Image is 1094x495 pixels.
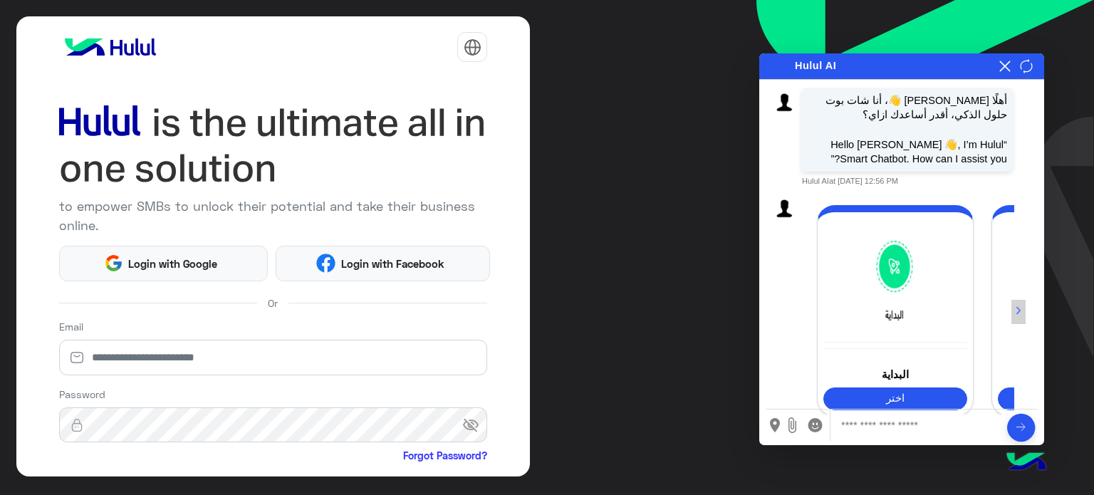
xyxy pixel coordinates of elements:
img: hulul-logo.png [1001,438,1051,488]
button: › [1011,300,1026,324]
p: to empower SMBs to unlock their potential and take their business online. [59,197,488,235]
span: Or [268,296,278,311]
span: visibility_off [462,412,488,438]
img: Google [104,254,123,273]
button: Close [998,58,1012,74]
p: البداية [823,368,967,382]
p: أهلًا [PERSON_NAME] 👋، أنا شات بوت حلول الذكي، أقدر أساعدك ازاي؟ [808,93,1007,122]
div: Send [994,404,1037,447]
img: email [59,350,95,365]
label: Password [59,387,105,402]
button: اختر [823,387,967,410]
img: Facebook [316,254,335,273]
a: Forgot Password? [403,448,487,463]
img: logo [59,33,162,61]
label: Email [59,319,83,334]
span: Login with Facebook [335,256,449,272]
button: Login with Google [59,246,268,281]
span: Hulul AI [795,60,836,71]
button: Login with Facebook [276,246,490,281]
img: hululLoginTitle_EN.svg [59,100,488,192]
span: Login with Google [123,256,223,272]
p: “Hello [PERSON_NAME] 👋, I’m Hulul Smart Chatbot. How can I assist you?” [808,137,1007,166]
img: lock [59,418,95,432]
img: tab [464,38,481,56]
span: Hulul AI at [DATE] 12:56 PM [802,177,898,185]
